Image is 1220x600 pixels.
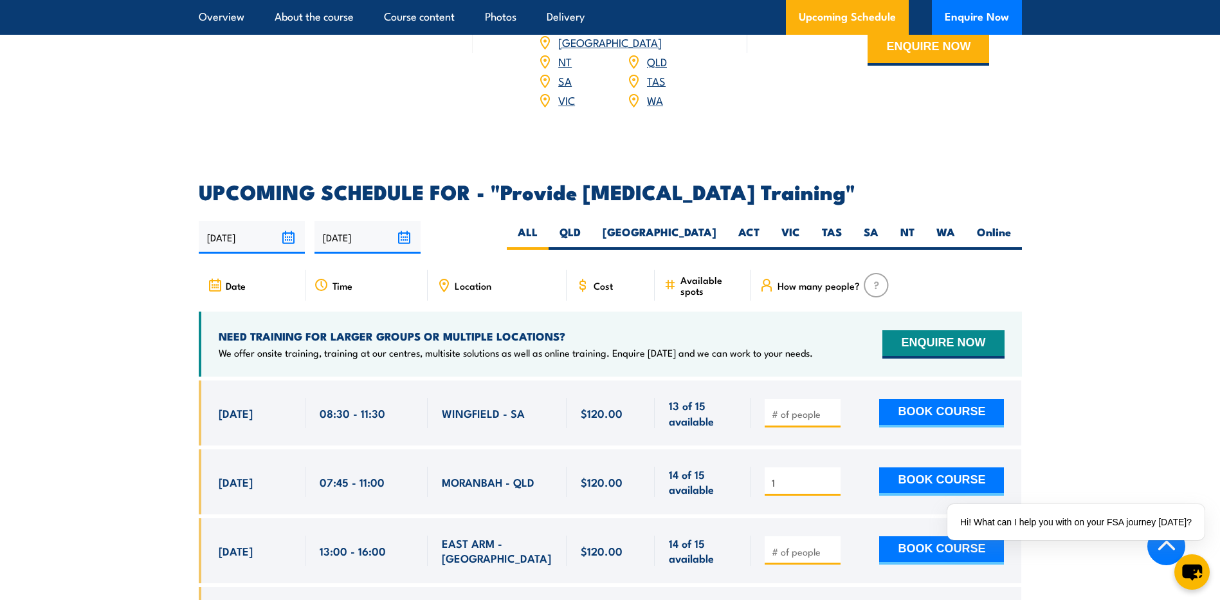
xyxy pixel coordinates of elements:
[727,225,770,250] label: ACT
[592,225,727,250] label: [GEOGRAPHIC_DATA]
[925,225,966,250] label: WA
[853,225,889,250] label: SA
[889,225,925,250] label: NT
[581,406,623,420] span: $120.00
[669,398,736,428] span: 13 of 15 available
[332,280,352,291] span: Time
[558,73,572,88] a: SA
[549,225,592,250] label: QLD
[594,280,613,291] span: Cost
[647,53,667,69] a: QLD
[770,225,811,250] label: VIC
[320,543,386,558] span: 13:00 - 16:00
[199,182,1022,200] h2: UPCOMING SCHEDULE FOR - "Provide [MEDICAL_DATA] Training"
[219,346,813,359] p: We offer onsite training, training at our centres, multisite solutions as well as online training...
[314,221,421,254] input: To date
[442,406,525,420] span: WINGFIELD - SA
[219,543,253,558] span: [DATE]
[558,92,575,108] a: VIC
[647,73,666,88] a: TAS
[966,225,1022,250] label: Online
[868,31,989,66] button: ENQUIRE NOW
[219,474,253,489] span: [DATE]
[1174,554,1210,590] button: chat-button
[772,476,836,489] input: # of people
[320,406,385,420] span: 08:30 - 11:30
[879,467,1004,496] button: BOOK COURSE
[581,474,623,489] span: $120.00
[558,53,572,69] a: NT
[455,280,491,291] span: Location
[581,543,623,558] span: $120.00
[320,474,385,489] span: 07:45 - 11:00
[879,399,1004,427] button: BOOK COURSE
[680,274,742,296] span: Available spots
[199,221,305,254] input: From date
[772,408,836,420] input: # of people
[772,545,836,558] input: # of people
[507,225,549,250] label: ALL
[442,474,534,489] span: MORANBAH - QLD
[226,280,246,291] span: Date
[882,330,1004,359] button: ENQUIRE NOW
[669,467,736,497] span: 14 of 15 available
[558,34,662,50] a: [GEOGRAPHIC_DATA]
[219,406,253,420] span: [DATE]
[778,280,860,291] span: How many people?
[669,536,736,566] span: 14 of 15 available
[647,92,663,108] a: WA
[879,536,1004,565] button: BOOK COURSE
[947,504,1205,540] div: Hi! What can I help you with on your FSA journey [DATE]?
[219,329,813,343] h4: NEED TRAINING FOR LARGER GROUPS OR MULTIPLE LOCATIONS?
[811,225,853,250] label: TAS
[442,536,552,566] span: EAST ARM - [GEOGRAPHIC_DATA]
